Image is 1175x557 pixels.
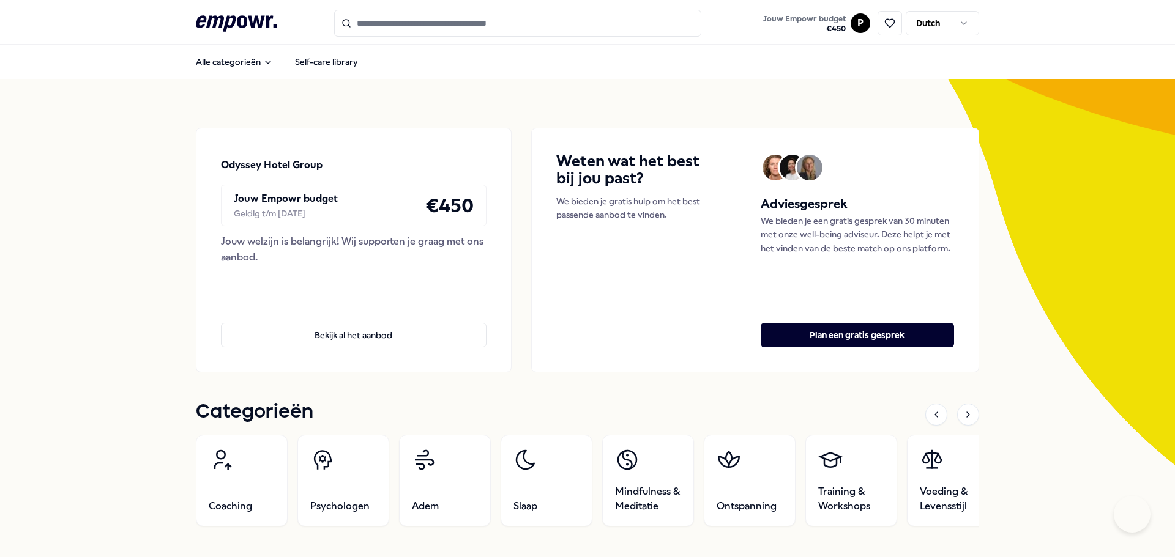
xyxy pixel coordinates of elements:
[209,499,252,514] span: Coaching
[761,323,954,347] button: Plan een gratis gesprek
[412,499,439,514] span: Adem
[704,435,796,526] a: Ontspanning
[221,157,323,173] p: Odyssey Hotel Group
[761,214,954,255] p: We bieden je een gratis gesprek van 30 minuten met onze well-being adviseur. Deze helpt je met he...
[717,499,777,514] span: Ontspanning
[907,435,999,526] a: Voeding & Levensstijl
[763,155,788,180] img: Avatar
[234,191,338,207] p: Jouw Empowr budget
[1114,496,1151,533] iframe: Help Scout Beacon - Open
[186,50,283,74] button: Alle categorieën
[221,323,487,347] button: Bekijk al het aanbod
[761,12,848,36] button: Jouw Empowr budget€450
[501,435,592,526] a: Slaap
[805,435,897,526] a: Training & Workshops
[221,303,487,347] a: Bekijk al het aanbod
[797,155,822,180] img: Avatar
[196,435,288,526] a: Coaching
[425,190,474,221] h4: € 450
[761,194,954,214] h5: Adviesgesprek
[196,397,313,427] h1: Categorieën
[399,435,491,526] a: Adem
[334,10,701,37] input: Search for products, categories or subcategories
[920,484,986,514] span: Voeding & Levensstijl
[221,234,487,265] div: Jouw welzijn is belangrijk! Wij supporten je graag met ons aanbod.
[763,24,846,34] span: € 450
[513,499,537,514] span: Slaap
[818,484,884,514] span: Training & Workshops
[602,435,694,526] a: Mindfulness & Meditatie
[615,484,681,514] span: Mindfulness & Meditatie
[186,50,368,74] nav: Main
[285,50,368,74] a: Self-care library
[556,153,711,187] h4: Weten wat het best bij jou past?
[780,155,805,180] img: Avatar
[851,13,870,33] button: P
[297,435,389,526] a: Psychologen
[234,207,338,220] div: Geldig t/m [DATE]
[758,10,851,36] a: Jouw Empowr budget€450
[556,194,711,222] p: We bieden je gratis hulp om het best passende aanbod te vinden.
[763,14,846,24] span: Jouw Empowr budget
[310,499,370,514] span: Psychologen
